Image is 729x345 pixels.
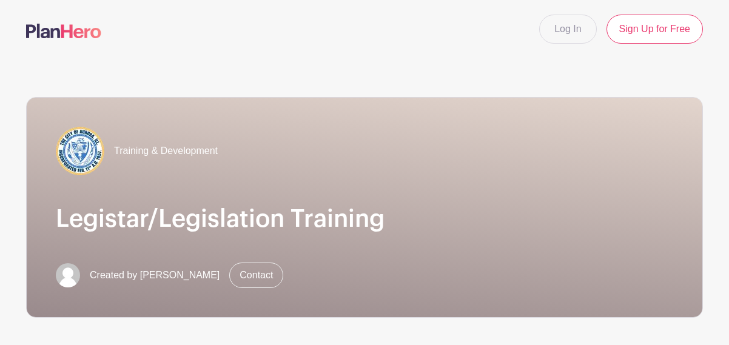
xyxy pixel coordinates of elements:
img: logo-507f7623f17ff9eddc593b1ce0a138ce2505c220e1c5a4e2b4648c50719b7d32.svg [26,24,101,38]
img: COA%20logo%20(2).jpg [56,127,104,175]
span: Created by [PERSON_NAME] [90,268,220,283]
img: default-ce2991bfa6775e67f084385cd625a349d9dcbb7a52a09fb2fda1e96e2d18dcdb.png [56,263,80,287]
a: Log In [539,15,596,44]
h1: Legistar/Legislation Training [56,204,673,233]
a: Contact [229,263,283,288]
span: Training & Development [114,144,218,158]
a: Sign Up for Free [606,15,703,44]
